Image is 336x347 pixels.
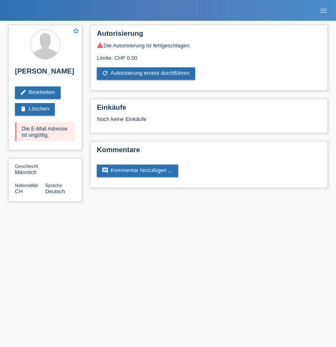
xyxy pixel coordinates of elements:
i: warning [97,42,103,49]
div: Männlich [15,163,45,175]
a: commentKommentar hinzufügen ... [97,165,178,177]
i: comment [102,167,108,174]
div: Die Autorisierung ist fehlgeschlagen. [97,42,321,49]
div: Noch keine Einkäufe [97,116,321,128]
span: Nationalität [15,183,38,188]
a: menu [315,8,332,13]
h2: [PERSON_NAME] [15,67,75,80]
a: refreshAutorisierung erneut durchführen [97,67,195,80]
i: star_border [72,27,80,34]
a: deleteLöschen [15,103,55,116]
h2: Einkäufe [97,103,321,116]
div: Limite: CHF 0.00 [97,49,321,61]
a: star_border [72,27,80,36]
i: menu [319,7,328,15]
h2: Kommentare [97,146,321,158]
i: edit [20,89,27,96]
div: Die E-Mail Adresse ist ungültig. [15,122,75,141]
span: Geschlecht [15,164,38,169]
h2: Autorisierung [97,30,321,42]
span: Schweiz [15,188,23,194]
span: Sprache [45,183,62,188]
i: refresh [102,70,108,76]
span: Deutsch [45,188,65,194]
i: delete [20,106,27,112]
a: editBearbeiten [15,86,61,99]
